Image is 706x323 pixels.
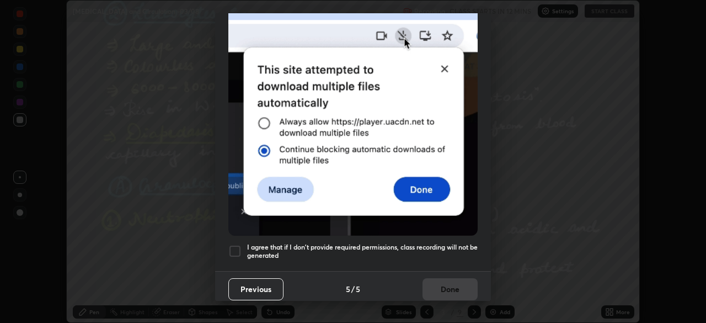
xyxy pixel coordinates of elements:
[228,278,284,300] button: Previous
[351,283,355,295] h4: /
[346,283,350,295] h4: 5
[356,283,360,295] h4: 5
[247,243,478,260] h5: I agree that if I don't provide required permissions, class recording will not be generated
